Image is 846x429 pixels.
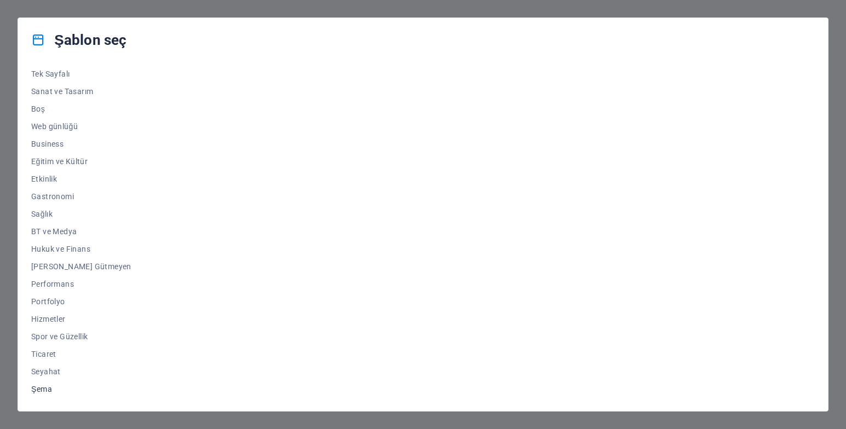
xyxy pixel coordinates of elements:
[31,315,131,323] span: Hizmetler
[31,245,131,253] span: Hukuk ve Finans
[31,135,131,153] button: Business
[31,280,131,288] span: Performans
[31,157,131,166] span: Eğitim ve Kültür
[31,345,131,363] button: Ticaret
[31,105,131,113] span: Boş
[31,293,131,310] button: Portfolyo
[31,328,131,345] button: Spor ve Güzellik
[31,310,131,328] button: Hizmetler
[31,175,131,183] span: Etkinlik
[31,350,131,358] span: Ticaret
[31,118,131,135] button: Web günlüğü
[31,258,131,275] button: [PERSON_NAME] Gütmeyen
[31,87,131,96] span: Sanat ve Tasarım
[31,363,131,380] button: Seyahat
[31,223,131,240] button: BT ve Medya
[31,297,131,306] span: Portfolyo
[31,275,131,293] button: Performans
[31,122,131,131] span: Web günlüğü
[31,65,131,83] button: Tek Sayfalı
[31,153,131,170] button: Eğitim ve Kültür
[31,262,131,271] span: [PERSON_NAME] Gütmeyen
[31,192,131,201] span: Gastronomi
[31,210,131,218] span: Sağlık
[31,83,131,100] button: Sanat ve Tasarım
[31,227,131,236] span: BT ve Medya
[31,380,131,398] button: Şema
[31,140,131,148] span: Business
[31,100,131,118] button: Boş
[31,31,126,49] h4: Şablon seç
[31,367,131,376] span: Seyahat
[31,332,131,341] span: Spor ve Güzellik
[31,205,131,223] button: Sağlık
[31,188,131,205] button: Gastronomi
[31,385,131,393] span: Şema
[31,240,131,258] button: Hukuk ve Finans
[31,170,131,188] button: Etkinlik
[31,69,131,78] span: Tek Sayfalı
